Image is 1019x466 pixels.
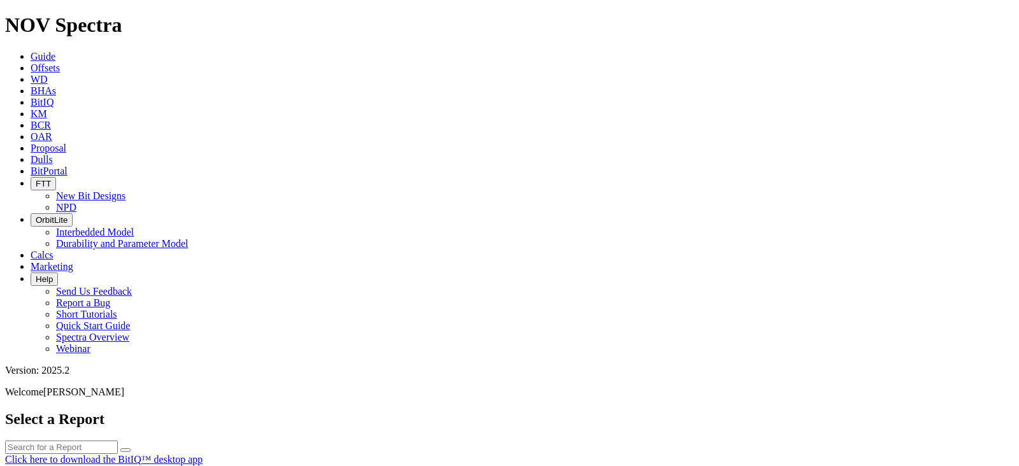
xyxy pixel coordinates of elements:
[5,411,1014,428] h2: Select a Report
[31,131,52,142] a: OAR
[56,190,125,201] a: New Bit Designs
[36,179,51,188] span: FTT
[31,250,53,260] a: Calcs
[31,97,53,108] a: BitIQ
[31,85,56,96] a: BHAs
[56,202,76,213] a: NPD
[31,108,47,119] a: KM
[5,13,1014,37] h1: NOV Spectra
[56,332,129,342] a: Spectra Overview
[31,62,60,73] a: Offsets
[31,154,53,165] a: Dulls
[5,386,1014,398] p: Welcome
[31,51,55,62] a: Guide
[56,309,117,320] a: Short Tutorials
[31,143,66,153] a: Proposal
[5,441,118,454] input: Search for a Report
[31,261,73,272] a: Marketing
[31,74,48,85] a: WD
[56,286,132,297] a: Send Us Feedback
[31,213,73,227] button: OrbitLite
[5,454,203,465] a: Click here to download the BitIQ™ desktop app
[5,365,1014,376] div: Version: 2025.2
[31,177,56,190] button: FTT
[31,272,58,286] button: Help
[36,274,53,284] span: Help
[43,386,124,397] span: [PERSON_NAME]
[56,297,110,308] a: Report a Bug
[36,215,68,225] span: OrbitLite
[56,343,90,354] a: Webinar
[31,166,68,176] a: BitPortal
[31,120,51,131] a: BCR
[56,227,134,237] a: Interbedded Model
[56,238,189,249] a: Durability and Parameter Model
[56,320,130,331] a: Quick Start Guide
